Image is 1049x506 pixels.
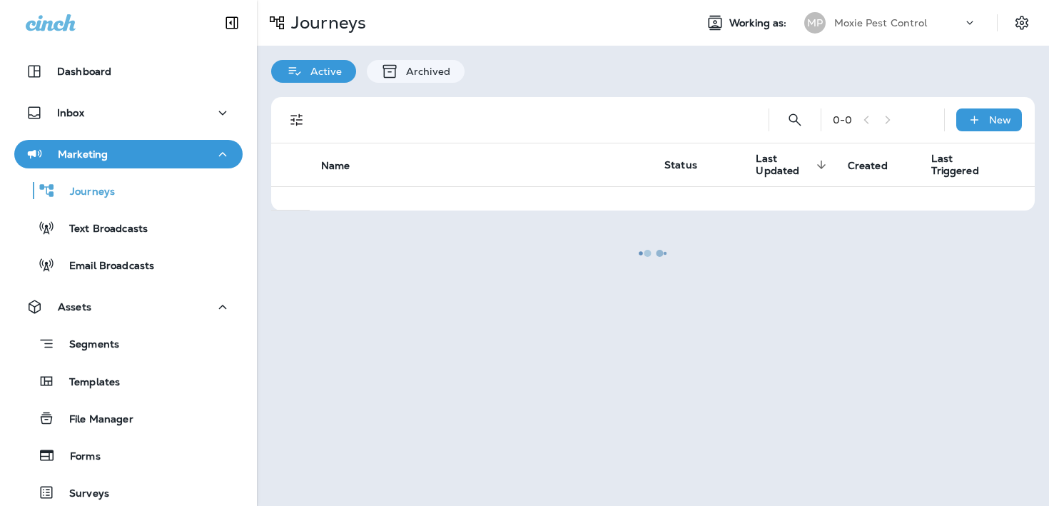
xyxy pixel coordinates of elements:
[56,450,101,464] p: Forms
[14,440,243,470] button: Forms
[58,301,91,313] p: Assets
[14,213,243,243] button: Text Broadcasts
[14,140,243,168] button: Marketing
[989,114,1011,126] p: New
[55,260,154,273] p: Email Broadcasts
[57,66,111,77] p: Dashboard
[14,57,243,86] button: Dashboard
[14,403,243,433] button: File Manager
[212,9,252,37] button: Collapse Sidebar
[55,223,148,236] p: Text Broadcasts
[57,107,84,118] p: Inbox
[55,413,133,427] p: File Manager
[55,487,109,501] p: Surveys
[14,98,243,127] button: Inbox
[56,186,115,199] p: Journeys
[55,376,120,390] p: Templates
[58,148,108,160] p: Marketing
[14,293,243,321] button: Assets
[14,250,243,280] button: Email Broadcasts
[14,328,243,359] button: Segments
[55,338,119,353] p: Segments
[14,176,243,206] button: Journeys
[14,366,243,396] button: Templates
